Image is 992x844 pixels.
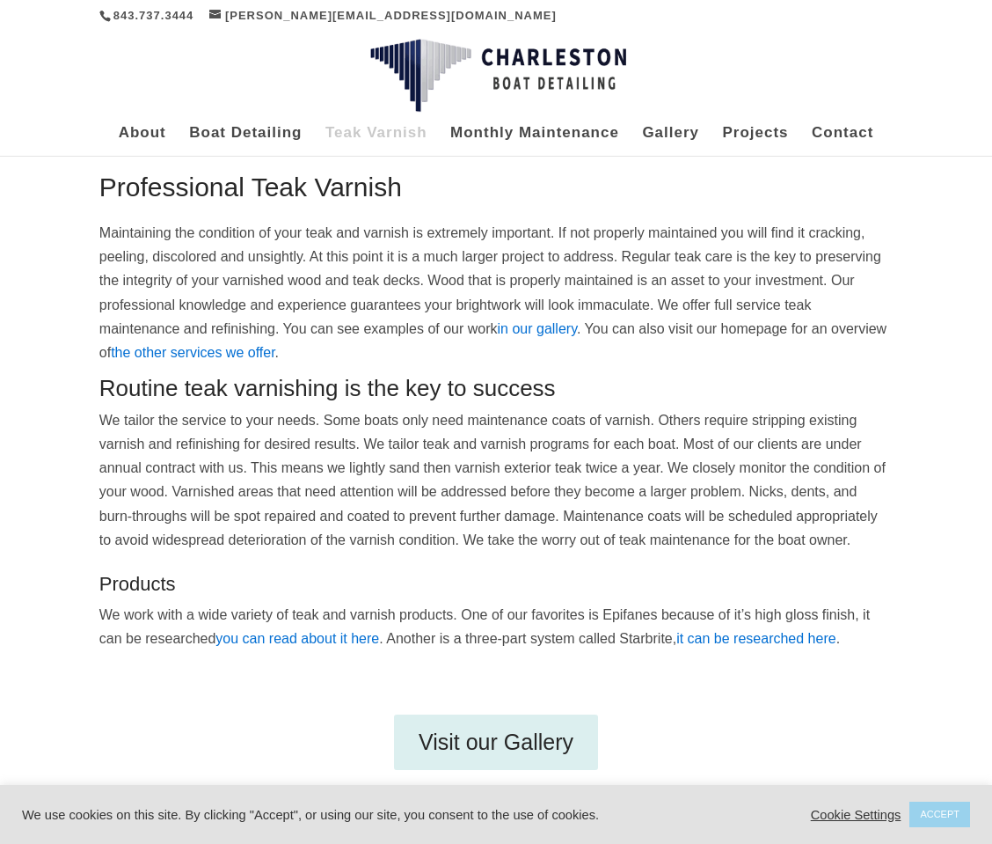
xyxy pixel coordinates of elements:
[394,715,598,771] a: Visit our Gallery
[498,321,577,336] a: in our gallery
[113,9,194,22] a: 843.737.3444
[99,408,893,552] p: We tailor the service to your needs. Some boats only need maintenance coats of varnish. Others re...
[22,807,686,823] div: We use cookies on this site. By clicking "Accept", or using our site, you consent to the use of c...
[189,127,302,156] a: Boat Detailing
[209,9,557,22] a: [PERSON_NAME][EMAIL_ADDRESS][DOMAIN_NAME]
[325,127,427,156] a: Teak Varnish
[99,603,893,650] p: We work with a wide variety of teak and varnish products. One of our favorites is Epifanes becaus...
[676,631,835,646] a: it can be researched here
[99,377,893,408] h2: Routine teak varnishing is the key to success
[119,127,166,156] a: About
[111,345,274,360] a: the other services we offer
[99,174,893,209] h1: Professional Teak Varnish
[215,631,379,646] a: you can read about it here
[370,39,626,113] img: Charleston Boat Detailing
[909,802,970,827] a: ACCEPT
[99,575,893,603] h3: Products
[642,127,699,156] a: Gallery
[722,127,788,156] a: Projects
[99,221,893,364] p: Maintaining the condition of your teak and varnish is extremely important. If not properly mainta...
[812,127,873,156] a: Contact
[450,127,619,156] a: Monthly Maintenance
[811,807,901,823] a: Cookie Settings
